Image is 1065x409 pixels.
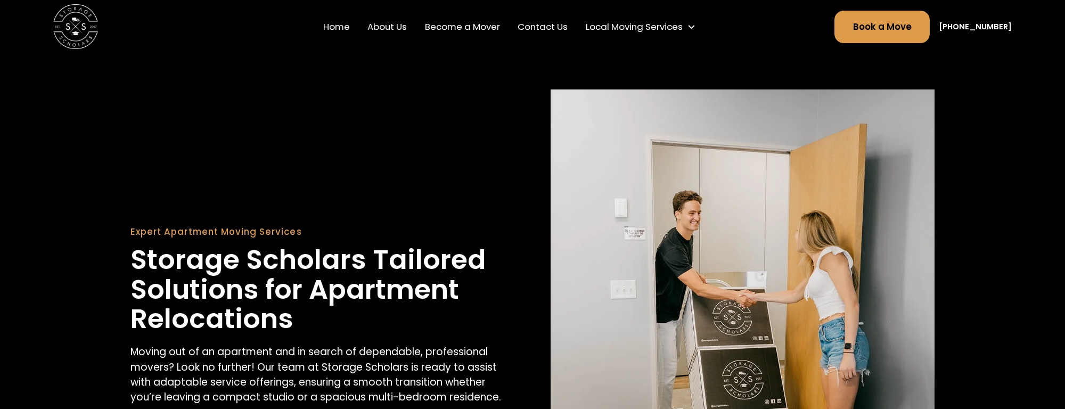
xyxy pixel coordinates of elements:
a: Home [318,11,354,43]
a: Become a Mover [421,11,505,43]
div: Expert Apartment Moving Services [130,225,514,239]
a: About Us [363,11,412,43]
a: [PHONE_NUMBER] [939,21,1012,32]
div: Local Moving Services [581,15,701,38]
a: Book a Move [834,11,930,43]
p: Moving out of an apartment and in search of dependable, professional movers? Look no further! Our... [130,345,514,405]
div: Local Moving Services [586,20,683,34]
a: Contact Us [513,11,572,43]
h1: Storage Scholars Tailored Solutions for Apartment Relocations [130,245,514,333]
